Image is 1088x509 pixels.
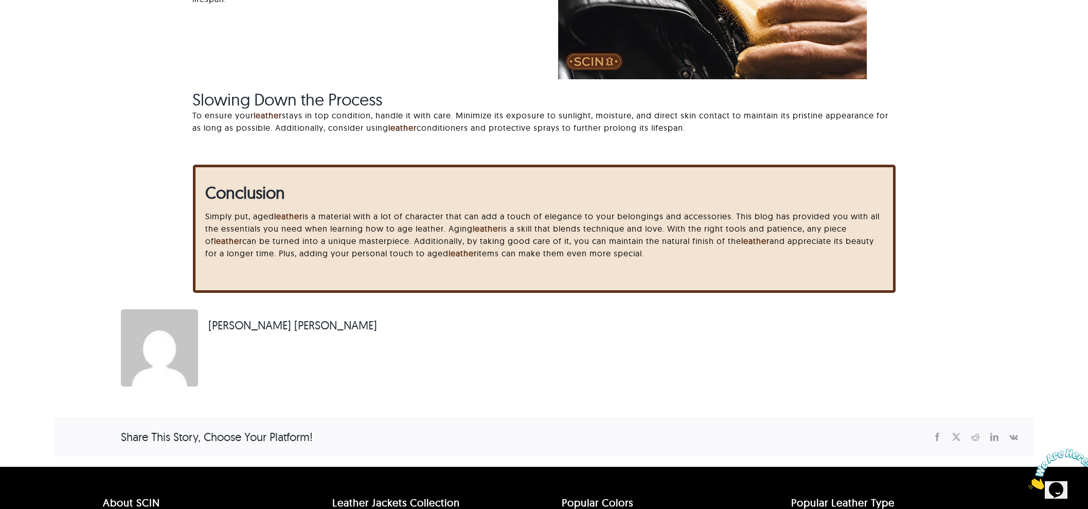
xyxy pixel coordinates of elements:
a: Vk [1004,430,1024,444]
span: Slowing Down the Process [192,89,382,110]
a: About SCIN [103,496,160,509]
a: Popular Colors [562,496,633,509]
a: leather [473,223,501,234]
a: X [947,430,966,444]
a: Reddit [966,430,985,444]
p: Simply put, aged is a material with a lot of character that can add a touch of elegance to your b... [205,210,882,259]
a: Popular Leather Type [791,496,895,509]
img: Samantha Leonie [121,309,198,387]
iframe: chat widget [1024,445,1088,494]
span: 1 [4,4,8,13]
a: leather [214,236,242,246]
a: leather [388,122,417,133]
p: To ensure your stays in top condition, handle it with care. Minimize its exposure to sunlight, mo... [192,109,895,134]
h4: Share This Story, Choose Your Platform! [121,429,313,446]
a: Leather Jackets Collection [332,496,460,509]
a: leather [449,248,477,258]
a: leather [254,110,282,120]
a: Facebook [928,430,947,444]
img: Chat attention grabber [4,4,68,45]
a: leather [741,236,770,246]
a: leather [274,211,302,221]
span: [PERSON_NAME] [PERSON_NAME] [208,317,377,334]
a: LinkedIn [985,430,1004,444]
strong: Conclusion [205,182,285,203]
